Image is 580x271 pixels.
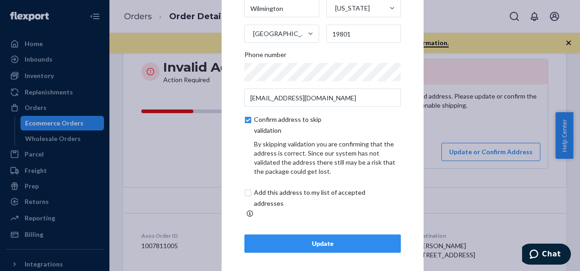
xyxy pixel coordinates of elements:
div: Update [252,239,393,248]
input: ZIP Code [326,25,401,43]
button: Update [244,235,401,253]
iframe: Opens a widget where you can chat to one of our agents [522,244,571,266]
input: [GEOGRAPHIC_DATA] [252,25,253,43]
span: Phone number [244,50,286,63]
input: Email (Only Required for International) [244,89,401,107]
div: [GEOGRAPHIC_DATA] [253,29,307,38]
div: [US_STATE] [335,4,370,13]
div: By skipping validation you are confirming that the address is correct. Since our system has not v... [254,140,401,176]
